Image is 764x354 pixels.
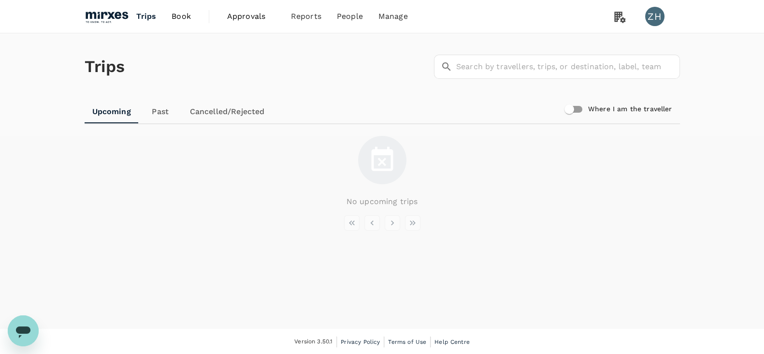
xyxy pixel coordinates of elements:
[434,339,470,345] span: Help Centre
[172,11,191,22] span: Book
[85,6,129,27] img: Mirxes Pte Ltd
[227,11,275,22] span: Approvals
[136,11,156,22] span: Trips
[294,337,332,347] span: Version 3.50.1
[85,100,139,123] a: Upcoming
[434,337,470,347] a: Help Centre
[388,339,426,345] span: Terms of Use
[341,339,380,345] span: Privacy Policy
[645,7,664,26] div: ZH
[85,33,125,100] h1: Trips
[456,55,680,79] input: Search by travellers, trips, or destination, label, team
[342,215,423,231] nav: pagination navigation
[388,337,426,347] a: Terms of Use
[341,337,380,347] a: Privacy Policy
[182,100,273,123] a: Cancelled/Rejected
[588,104,672,115] h6: Where I am the traveller
[8,315,39,346] iframe: Button to launch messaging window
[346,196,418,207] p: No upcoming trips
[291,11,321,22] span: Reports
[139,100,182,123] a: Past
[337,11,363,22] span: People
[378,11,408,22] span: Manage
